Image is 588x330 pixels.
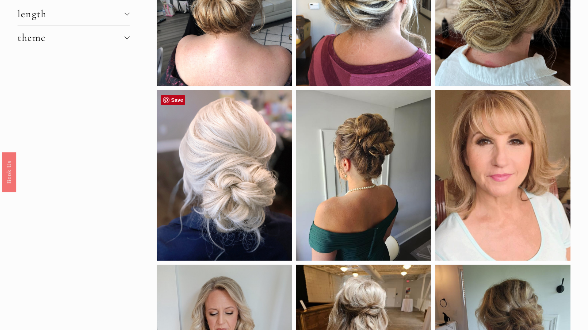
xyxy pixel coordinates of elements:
[18,26,130,49] button: theme
[18,8,125,20] span: length
[2,152,16,192] a: Book Us
[161,95,186,105] a: Pin it!
[18,2,130,26] button: length
[18,31,125,44] span: theme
